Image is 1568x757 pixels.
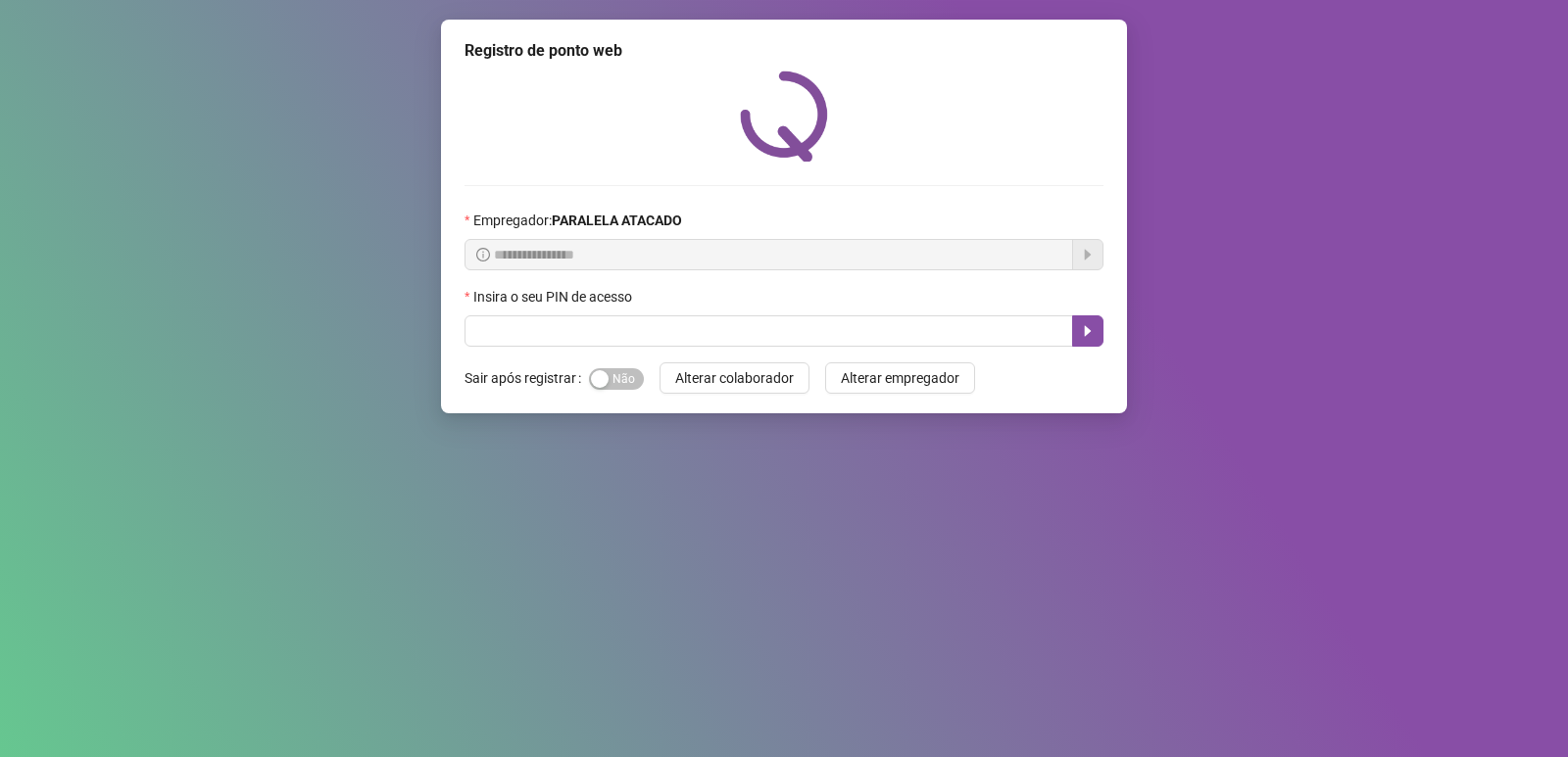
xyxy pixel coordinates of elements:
[465,362,589,394] label: Sair após registrar
[740,71,828,162] img: QRPoint
[825,362,975,394] button: Alterar empregador
[660,362,809,394] button: Alterar colaborador
[476,248,490,261] span: info-circle
[841,367,959,389] span: Alterar empregador
[465,286,645,308] label: Insira o seu PIN de acesso
[1080,323,1096,339] span: caret-right
[465,39,1103,63] div: Registro de ponto web
[473,210,682,231] span: Empregador :
[552,213,682,228] strong: PARALELA ATACADO
[675,367,794,389] span: Alterar colaborador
